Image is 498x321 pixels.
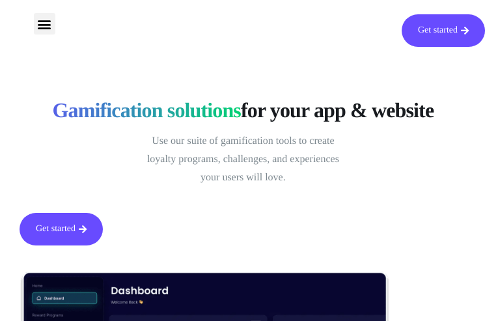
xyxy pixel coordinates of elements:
[20,98,467,122] h1: for your app & website
[20,213,103,245] a: Get started
[418,26,458,35] span: Get started
[402,14,485,47] a: Get started
[139,132,347,187] p: Use our suite of gamification tools to create loyalty programs, challenges, and experiences your ...
[53,98,241,122] span: Gamification solutions
[34,13,55,35] div: Menu Toggle
[36,225,76,234] span: Get started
